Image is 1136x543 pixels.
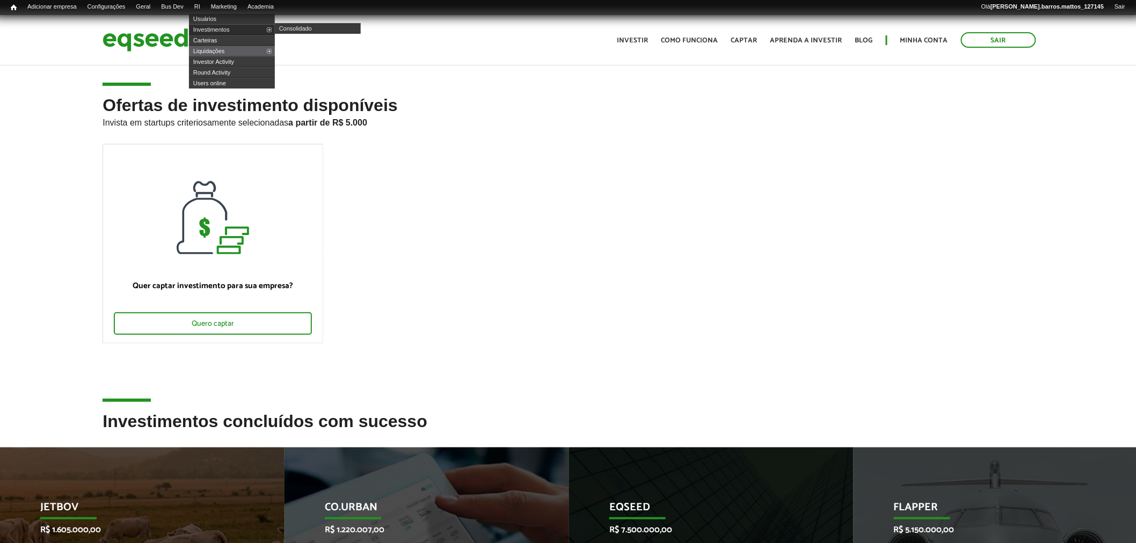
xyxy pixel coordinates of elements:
[731,37,758,44] a: Captar
[22,3,82,11] a: Adicionar empresa
[114,312,312,335] div: Quero captar
[11,4,17,11] span: Início
[1109,3,1131,11] a: Sair
[900,37,948,44] a: Minha conta
[40,525,228,535] p: R$ 1.605.000,00
[103,26,188,54] img: EqSeed
[103,412,1033,447] h2: Investimentos concluídos com sucesso
[617,37,649,44] a: Investir
[189,3,206,11] a: RI
[991,3,1104,10] strong: [PERSON_NAME].barros.mattos_127145
[130,3,156,11] a: Geral
[325,525,513,535] p: R$ 1.220.007,00
[661,37,718,44] a: Como funciona
[156,3,189,11] a: Bus Dev
[609,525,797,535] p: R$ 7.500.000,00
[288,118,367,127] strong: a partir de R$ 5.000
[103,96,1033,144] h2: Ofertas de investimento disponíveis
[770,37,842,44] a: Aprenda a investir
[855,37,873,44] a: Blog
[242,3,279,11] a: Academia
[894,501,1082,519] p: Flapper
[103,115,1033,128] p: Invista em startups criteriosamente selecionadas
[325,501,513,519] p: Co.Urban
[103,144,323,343] a: Quer captar investimento para sua empresa? Quero captar
[189,13,275,24] a: Usuários
[5,3,22,13] a: Início
[609,501,797,519] p: EqSeed
[114,281,312,291] p: Quer captar investimento para sua empresa?
[40,501,228,519] p: JetBov
[82,3,131,11] a: Configurações
[961,32,1036,48] a: Sair
[976,3,1109,11] a: Olá[PERSON_NAME].barros.mattos_127145
[894,525,1082,535] p: R$ 5.150.000,00
[206,3,242,11] a: Marketing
